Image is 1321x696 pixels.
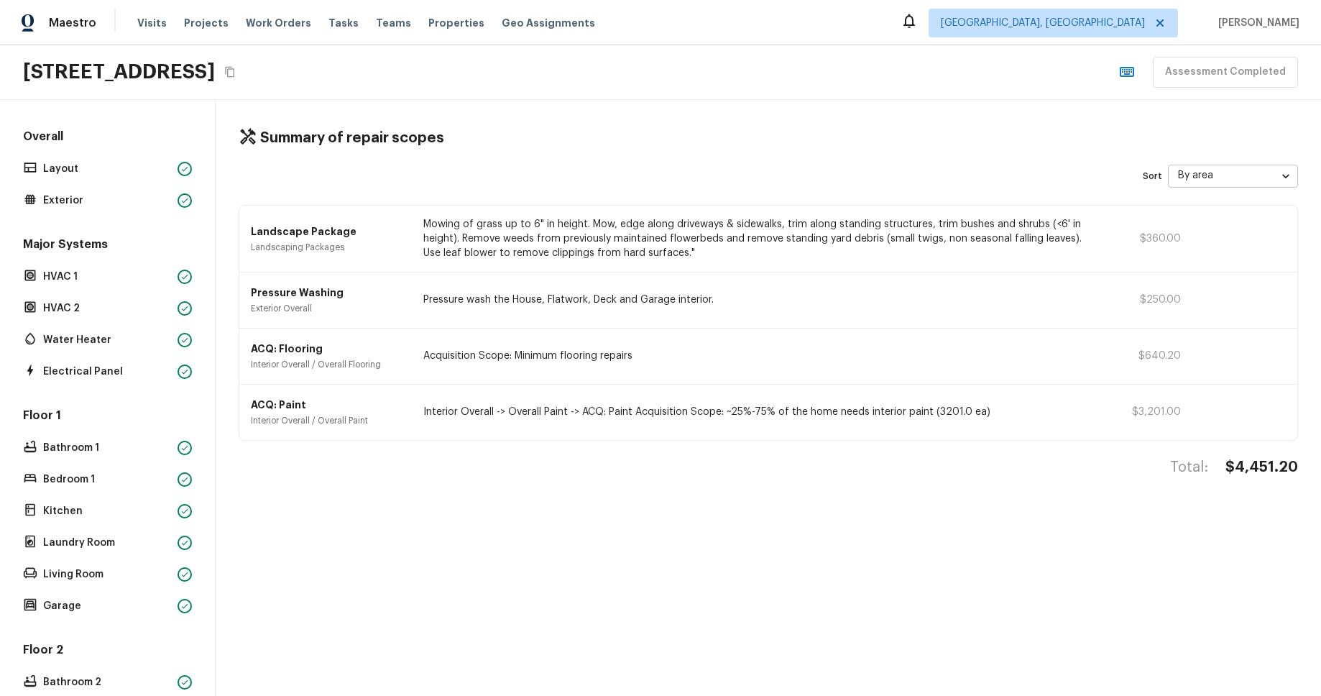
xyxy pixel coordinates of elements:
span: Projects [184,16,229,30]
span: Teams [376,16,411,30]
span: Geo Assignments [502,16,595,30]
p: HVAC 1 [43,270,172,284]
h4: Total: [1170,458,1208,477]
p: Laundry Room [43,536,172,550]
p: Pressure wash the House, Flatwork, Deck and Garage interior. [423,293,1099,307]
p: Water Heater [43,333,172,347]
p: Interior Overall / Overall Paint [251,415,406,426]
p: Mowing of grass up to 6" in height. Mow, edge along driveways & sidewalks, trim along standing st... [423,217,1099,260]
p: Sort [1143,170,1162,182]
p: Interior Overall / Overall Flooring [251,359,406,370]
p: Exterior [43,193,172,208]
p: Exterior Overall [251,303,406,314]
p: Layout [43,162,172,176]
h2: [STREET_ADDRESS] [23,59,215,85]
div: By area [1168,157,1298,195]
p: HVAC 2 [43,301,172,316]
h4: Summary of repair scopes [260,129,444,147]
p: Kitchen [43,504,172,518]
p: ACQ: Flooring [251,342,406,356]
p: Garage [43,599,172,613]
span: Tasks [328,18,359,28]
p: Acquisition Scope: Minimum flooring repairs [423,349,1099,363]
h4: $4,451.20 [1225,458,1298,477]
p: Bathroom 1 [43,441,172,455]
h5: Floor 2 [20,642,195,661]
span: Visits [137,16,167,30]
p: $360.00 [1116,232,1181,246]
p: Landscaping Packages [251,242,406,253]
p: $250.00 [1116,293,1181,307]
p: $640.20 [1116,349,1181,363]
span: [GEOGRAPHIC_DATA], [GEOGRAPHIC_DATA] [941,16,1145,30]
h5: Floor 1 [20,408,195,426]
p: Interior Overall -> Overall Paint -> ACQ: Paint Acquisition Scope: ~25%-75% of the home needs int... [423,405,1099,419]
h5: Overall [20,129,195,147]
p: Living Room [43,567,172,582]
h5: Major Systems [20,237,195,255]
p: ACQ: Paint [251,398,406,412]
span: Work Orders [246,16,311,30]
span: [PERSON_NAME] [1212,16,1299,30]
span: Maestro [49,16,96,30]
p: $3,201.00 [1116,405,1181,419]
p: Pressure Washing [251,285,406,300]
p: Electrical Panel [43,365,172,379]
p: Bathroom 2 [43,675,172,690]
p: Bedroom 1 [43,472,172,487]
span: Properties [428,16,484,30]
button: Copy Address [221,63,239,81]
p: Landscape Package [251,224,406,239]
